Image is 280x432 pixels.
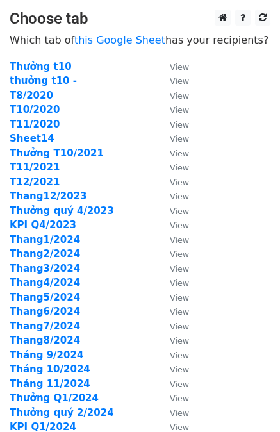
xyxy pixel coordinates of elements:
[10,119,60,130] a: T11/2020
[170,408,189,418] small: View
[157,147,189,159] a: View
[157,263,189,274] a: View
[170,134,189,144] small: View
[157,61,189,72] a: View
[170,149,189,158] small: View
[157,292,189,303] a: View
[157,306,189,317] a: View
[170,206,189,216] small: View
[157,162,189,173] a: View
[157,277,189,288] a: View
[10,33,270,47] p: Which tab of has your recipients?
[157,392,189,404] a: View
[10,205,114,217] a: Thưởng quý 4/2023
[170,422,189,432] small: View
[157,133,189,144] a: View
[157,335,189,346] a: View
[170,394,189,403] small: View
[10,147,104,159] a: Thưởng T10/2021
[157,363,189,375] a: View
[10,219,76,231] a: KPI Q4/2023
[10,363,90,375] a: Tháng 10/2024
[10,10,270,28] h3: Choose tab
[157,349,189,361] a: View
[157,90,189,101] a: View
[170,249,189,259] small: View
[10,392,99,404] a: Thưởng Q1/2024
[10,292,80,303] a: Thang5/2024
[157,234,189,245] a: View
[10,277,80,288] a: Thang4/2024
[10,104,60,115] a: T10/2020
[157,378,189,390] a: View
[10,349,83,361] a: Tháng 9/2024
[10,263,80,274] a: Thang3/2024
[170,322,189,331] small: View
[170,351,189,360] small: View
[170,76,189,86] small: View
[10,162,60,173] a: T11/2021
[157,104,189,115] a: View
[170,235,189,245] small: View
[10,248,80,260] strong: Thang2/2024
[170,220,189,230] small: View
[157,190,189,202] a: View
[157,205,189,217] a: View
[10,234,80,245] a: Thang1/2024
[10,61,72,72] a: Thưởng t10
[157,320,189,332] a: View
[10,306,80,317] a: Thang6/2024
[74,34,165,46] a: this Google Sheet
[170,192,189,201] small: View
[170,307,189,317] small: View
[10,90,53,101] a: T8/2020
[157,75,189,87] a: View
[10,75,77,87] a: thưởng t10 -
[157,407,189,419] a: View
[170,178,189,187] small: View
[170,278,189,288] small: View
[10,320,80,332] a: Thang7/2024
[170,336,189,345] small: View
[10,190,87,202] a: Thang12/2023
[170,163,189,172] small: View
[10,378,90,390] a: Tháng 11/2024
[10,335,80,346] a: Thang8/2024
[170,293,189,303] small: View
[170,365,189,374] small: View
[157,119,189,130] a: View
[170,379,189,389] small: View
[10,407,114,419] a: Thưởng quý 2/2024
[157,176,189,188] a: View
[170,264,189,274] small: View
[170,62,189,72] small: View
[157,248,189,260] a: View
[170,91,189,101] small: View
[10,133,54,144] a: Sheet14
[10,176,60,188] a: T12/2021
[170,105,189,115] small: View
[157,219,189,231] a: View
